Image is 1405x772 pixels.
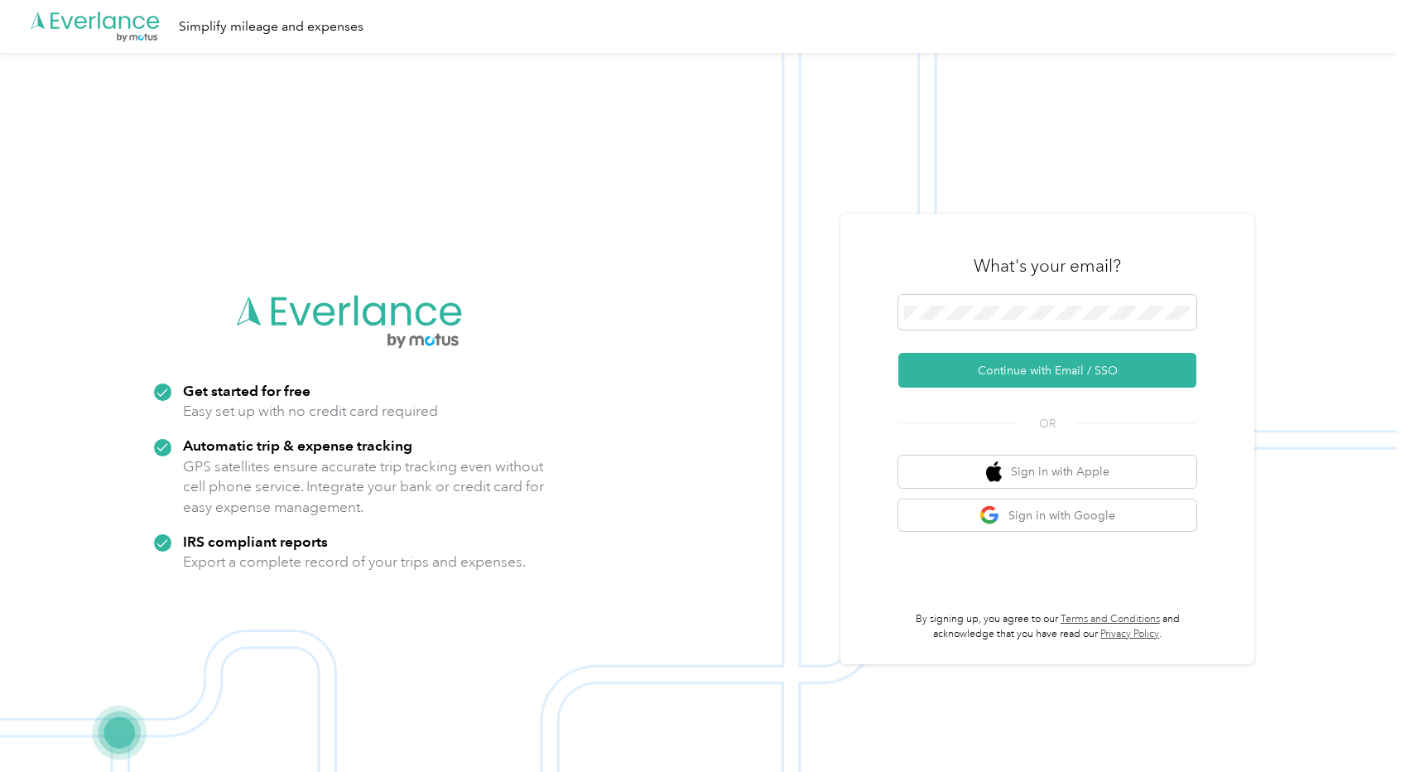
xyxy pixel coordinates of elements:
button: google logoSign in with Google [898,499,1196,532]
strong: IRS compliant reports [183,533,328,550]
h3: What's your email? [974,254,1121,277]
p: Export a complete record of your trips and expenses. [183,552,526,572]
a: Terms and Conditions [1061,613,1160,625]
p: By signing up, you agree to our and acknowledge that you have read our . [898,612,1196,641]
strong: Get started for free [183,382,310,399]
iframe: Everlance-gr Chat Button Frame [1312,679,1405,772]
button: apple logoSign in with Apple [898,456,1196,488]
a: Privacy Policy [1100,628,1159,640]
strong: Automatic trip & expense tracking [183,437,412,454]
img: google logo [979,505,1000,526]
p: Easy set up with no credit card required [183,401,438,422]
button: Continue with Email / SSO [898,353,1196,388]
span: OR [1018,415,1076,432]
img: apple logo [986,461,1003,482]
div: Simplify mileage and expenses [179,17,363,37]
p: GPS satellites ensure accurate trip tracking even without cell phone service. Integrate your bank... [183,456,545,518]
